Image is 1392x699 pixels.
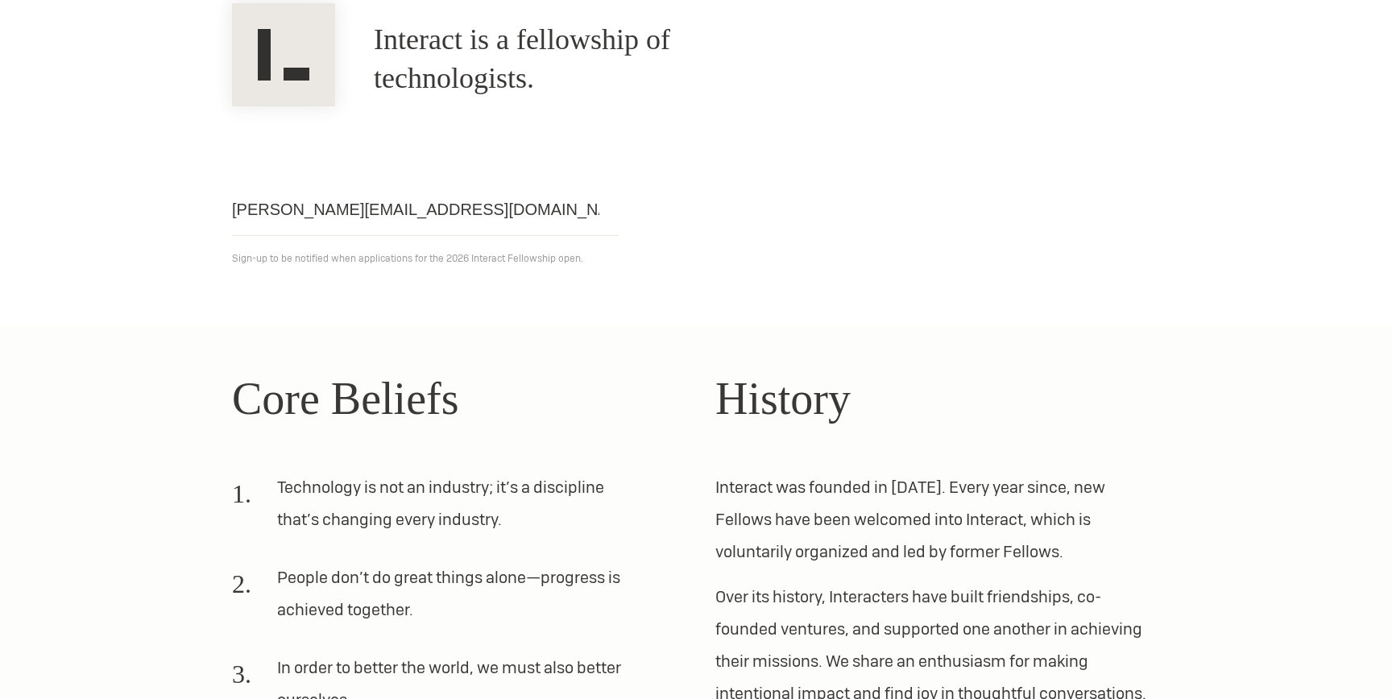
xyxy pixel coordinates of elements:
img: Interact Logo [232,3,335,106]
h2: Core Beliefs [232,365,677,432]
li: People don’t do great things alone—progress is achieved together. [232,561,638,639]
li: Technology is not an industry; it’s a discipline that’s changing every industry. [232,471,638,548]
input: Email address... [232,184,619,236]
h2: History [715,365,1160,432]
h1: Interact is a fellowship of technologists. [374,21,809,98]
p: Sign-up to be notified when applications for the 2026 Interact Fellowship open. [232,249,1160,268]
p: Interact was founded in [DATE]. Every year since, new Fellows have been welcomed into Interact, w... [715,471,1160,568]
